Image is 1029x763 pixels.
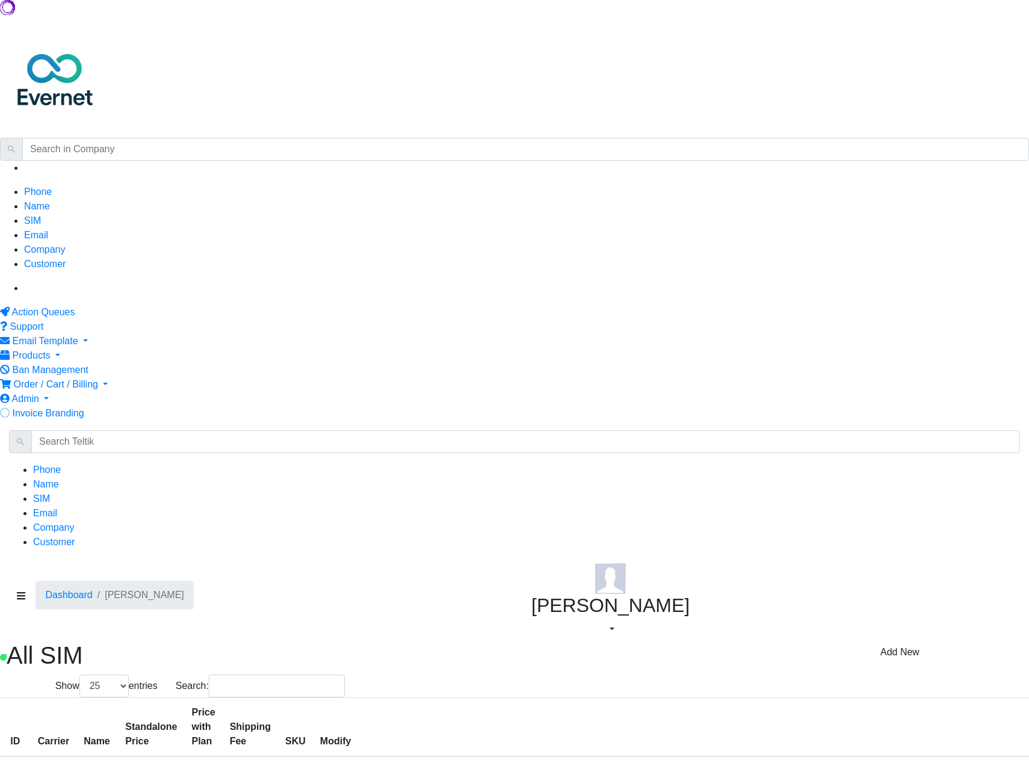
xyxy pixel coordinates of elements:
label: Search: [230,675,289,697]
a: Name [33,479,59,489]
span: Products [12,350,50,360]
input: Search in Company [22,138,1029,161]
button: [PERSON_NAME] [524,559,697,640]
span: Support [10,321,43,332]
a: Phone [33,465,61,475]
th: Price with Plan: activate to sort column ascending [184,697,222,756]
a: Email [24,230,48,240]
span: Order / Cart / Billing [13,379,97,389]
a: Company [33,522,74,533]
a: Dashboard [45,590,92,600]
a: SIM [24,215,41,226]
th: SKU: activate to sort column ascending [278,697,313,756]
input: Search Teltik [31,430,1020,453]
a: Email [33,508,57,518]
li: [PERSON_NAME] [93,588,184,602]
span: Email Template [12,336,78,346]
a: Add New [873,641,927,664]
th: Shipping Fee: activate to sort column ascending [223,697,278,756]
th: Name: activate to sort column ascending [76,697,118,756]
span: Invoice Branding [12,408,84,418]
input: Search: [209,675,345,697]
h2: [PERSON_NAME] [531,594,690,617]
a: SIM [33,493,50,504]
a: Customer [24,259,66,269]
th: Carrier: activate to sort column ascending [31,697,76,756]
select: Showentries [79,675,129,697]
th: Standalone Price: activate to sort column ascending [118,697,184,756]
a: Customer [33,537,75,547]
th: Modify [313,697,371,756]
span: Admin [12,394,39,404]
a: Phone [24,187,52,197]
span: Ban Management [12,365,88,375]
span: Action Queues [12,307,75,317]
nav: breadcrumb [9,581,505,619]
a: Name [24,201,50,211]
a: Company [24,244,65,255]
